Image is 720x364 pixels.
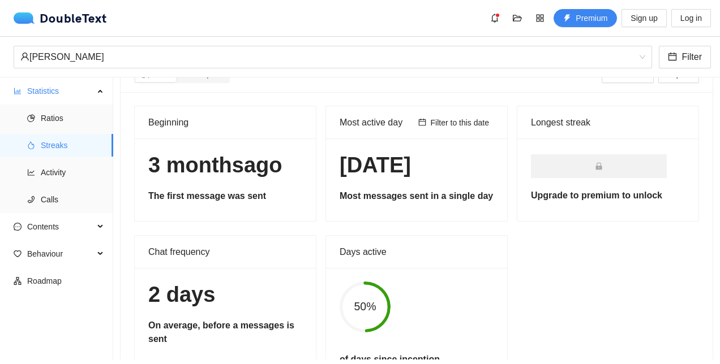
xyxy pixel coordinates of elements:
button: appstore [531,9,549,27]
span: Premium [576,12,607,24]
span: Calls [41,188,104,211]
div: [PERSON_NAME] [20,46,635,68]
span: kaavya [20,46,645,68]
span: phone [27,196,35,203]
span: calendar [418,118,426,127]
span: Contents [27,215,94,238]
span: Filter to this date [431,116,490,129]
div: Beginning [148,106,302,138]
span: Streaks [41,134,104,157]
span: folder-open [509,14,526,23]
span: 50% [340,301,391,313]
button: Sign up [622,9,666,27]
span: fire [27,141,35,149]
div: Days active [340,236,494,268]
span: Log in [680,12,702,24]
button: calendarFilter [659,46,711,68]
button: thunderboltPremium [554,9,617,27]
h1: 3 months ago [148,152,302,179]
button: bell [486,9,504,27]
div: Most active day [340,106,414,138]
span: line-chart [27,168,35,176]
div: DoubleText [14,12,107,24]
h1: 2 days [148,281,302,308]
span: Ratios [41,107,104,129]
span: bar-chart [14,87,22,95]
span: heart [14,250,22,258]
span: lock [595,162,603,170]
h1: [DATE] [340,152,494,179]
div: Chat frequency [148,236,302,268]
span: Activity [41,161,104,184]
span: message [14,223,22,231]
h5: Upgrade to premium to unlock [531,189,685,202]
span: user [20,52,29,61]
span: Filter [682,50,702,64]
span: Sign up [631,12,657,24]
span: appstore [532,14,548,23]
span: calendar [668,52,677,63]
h5: The first message was sent [148,189,302,203]
span: Statistics [27,80,94,102]
span: thunderbolt [563,14,571,23]
button: calendarFilter to this date [414,116,494,129]
span: bell [486,14,503,23]
button: folder-open [508,9,526,27]
a: logoDoubleText [14,12,107,24]
h5: Most messages sent in a single day [340,189,494,203]
div: Longest streak [531,115,685,129]
h5: On average, before a messages is sent [148,319,302,346]
img: logo [14,12,40,24]
span: Roadmap [27,270,104,292]
span: pie-chart [27,114,35,122]
span: Behaviour [27,242,94,265]
span: apartment [14,277,22,285]
button: Log in [671,9,711,27]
